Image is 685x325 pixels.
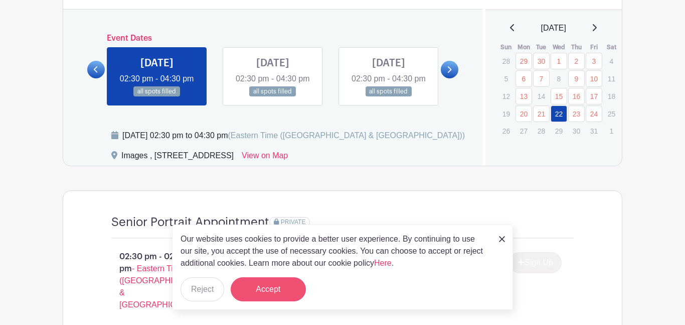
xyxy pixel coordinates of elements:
[242,150,288,166] a: View on Map
[603,42,620,52] th: Sat
[498,71,515,86] p: 5
[516,53,532,69] a: 29
[499,236,505,242] img: close_button-5f87c8562297e5c2d7936805f587ecaba9071eb48480494691a3f1689db116b3.svg
[541,22,566,34] span: [DATE]
[181,277,224,301] button: Reject
[111,215,269,230] h4: Senior Portrait Appointment
[533,53,550,69] a: 30
[498,123,515,139] p: 26
[498,88,515,104] p: 12
[586,88,602,104] a: 17
[551,88,567,104] a: 15
[281,219,306,226] span: PRIVATE
[533,88,550,104] p: 14
[585,42,603,52] th: Fri
[374,259,392,267] a: Here
[603,106,620,122] p: 25
[586,70,602,87] a: 10
[586,123,602,139] p: 31
[498,106,515,122] p: 19
[568,70,585,87] a: 9
[603,71,620,86] p: 11
[533,123,550,139] p: 28
[95,247,219,315] p: 02:30 pm - 02:40 pm
[533,105,550,122] a: 21
[568,105,585,122] a: 23
[228,131,465,140] span: (Eastern Time ([GEOGRAPHIC_DATA] & [GEOGRAPHIC_DATA]))
[533,70,550,87] a: 7
[551,71,567,86] p: 8
[231,277,306,301] button: Accept
[603,53,620,69] p: 4
[586,53,602,69] a: 3
[121,150,234,166] div: Images , [STREET_ADDRESS]
[516,88,532,104] a: 13
[497,42,515,52] th: Sun
[568,53,585,69] a: 2
[568,123,585,139] p: 30
[603,88,620,104] p: 18
[119,264,206,309] span: - Eastern Time ([GEOGRAPHIC_DATA] & [GEOGRAPHIC_DATA])
[568,42,585,52] th: Thu
[181,233,488,269] p: Our website uses cookies to provide a better user experience. By continuing to use our site, you ...
[498,53,515,69] p: 28
[516,70,532,87] a: 6
[551,105,567,122] a: 22
[586,105,602,122] a: 24
[122,130,465,142] div: [DATE] 02:30 pm to 04:30 pm
[515,42,533,52] th: Mon
[550,42,568,52] th: Wed
[551,123,567,139] p: 29
[603,123,620,139] p: 1
[516,105,532,122] a: 20
[533,42,550,52] th: Tue
[568,88,585,104] a: 16
[516,123,532,139] p: 27
[105,34,441,43] h6: Event Dates
[551,53,567,69] a: 1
